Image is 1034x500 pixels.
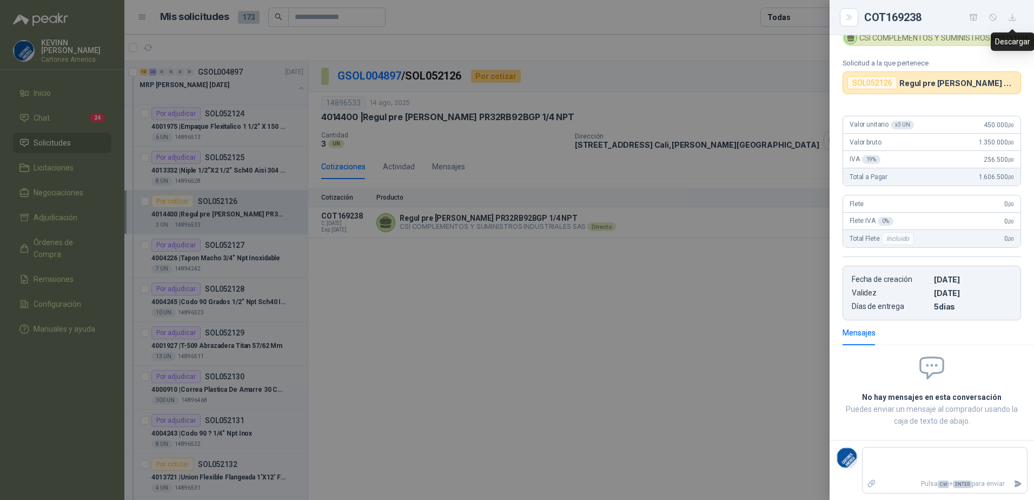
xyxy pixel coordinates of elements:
div: 0 % [878,217,893,226]
div: Incluido [881,232,914,245]
span: Total a Pagar [850,173,887,181]
div: 19 % [862,155,881,164]
span: ,00 [1008,201,1014,207]
span: ,00 [1008,219,1014,225]
p: [DATE] [934,288,1012,298]
div: Mensajes [843,327,876,339]
p: Días de entrega [852,302,930,311]
span: Total Flete [850,232,916,245]
p: 5 dias [934,302,1012,311]
div: SOL052126 [847,76,897,89]
p: Puedes enviar un mensaje al comprador usando la caja de texto de abajo. [843,403,1021,427]
span: 0 [1004,235,1014,242]
span: Flete [850,200,864,208]
span: ,00 [1008,236,1014,242]
h2: No hay mensajes en esta conversación [843,391,1021,403]
span: 0 [1004,218,1014,225]
span: 0 [1004,200,1014,208]
span: Flete IVA [850,217,893,226]
span: Valor bruto [850,139,881,146]
span: 1.606.500 [979,173,1014,181]
img: Company Logo [837,448,857,468]
span: 450.000 [984,121,1014,129]
p: Regul pre [PERSON_NAME] PR32RB92BGP 1/4 NPT [899,78,1016,88]
span: Ctrl [938,481,949,488]
span: Valor unitario [850,121,914,129]
button: Close [843,11,856,24]
p: Fecha de creación [852,275,930,284]
p: Pulsa + para enviar [881,475,1010,494]
p: Solicitud a la que pertenece [843,59,1021,67]
p: [DATE] [934,275,1012,284]
button: Enviar [1009,475,1027,494]
span: ,00 [1008,157,1014,163]
span: 256.500 [984,156,1014,163]
div: COT169238 [864,9,1021,26]
p: Validez [852,288,930,298]
span: ,00 [1008,174,1014,180]
span: IVA [850,155,880,164]
label: Adjuntar archivos [863,475,881,494]
span: 1.350.000 [979,139,1014,146]
span: ENTER [953,481,972,488]
span: ,00 [1008,140,1014,146]
div: x 3 UN [891,121,914,129]
span: ,00 [1008,122,1014,128]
